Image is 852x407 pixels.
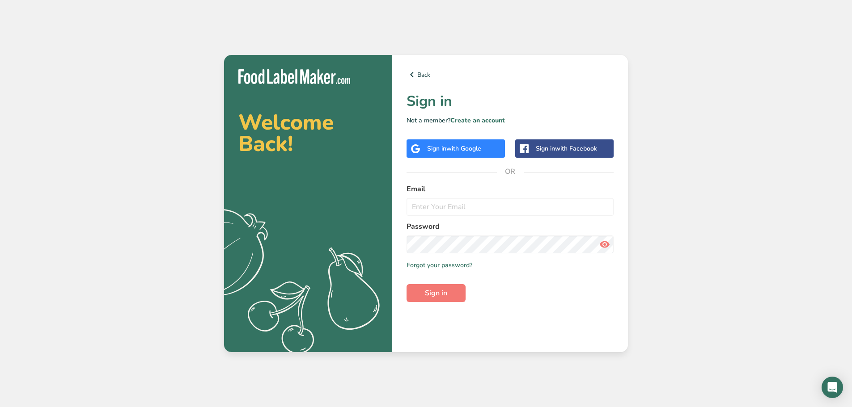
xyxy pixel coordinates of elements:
[407,184,614,194] label: Email
[555,144,597,153] span: with Facebook
[822,377,843,398] div: Open Intercom Messenger
[427,144,481,153] div: Sign in
[407,69,614,80] a: Back
[450,116,505,125] a: Create an account
[407,260,472,270] a: Forgot your password?
[497,158,524,185] span: OR
[238,69,350,84] img: Food Label Maker
[238,112,378,155] h2: Welcome Back!
[407,91,614,112] h1: Sign in
[407,116,614,125] p: Not a member?
[425,288,447,298] span: Sign in
[536,144,597,153] div: Sign in
[407,198,614,216] input: Enter Your Email
[446,144,481,153] span: with Google
[407,221,614,232] label: Password
[407,284,466,302] button: Sign in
